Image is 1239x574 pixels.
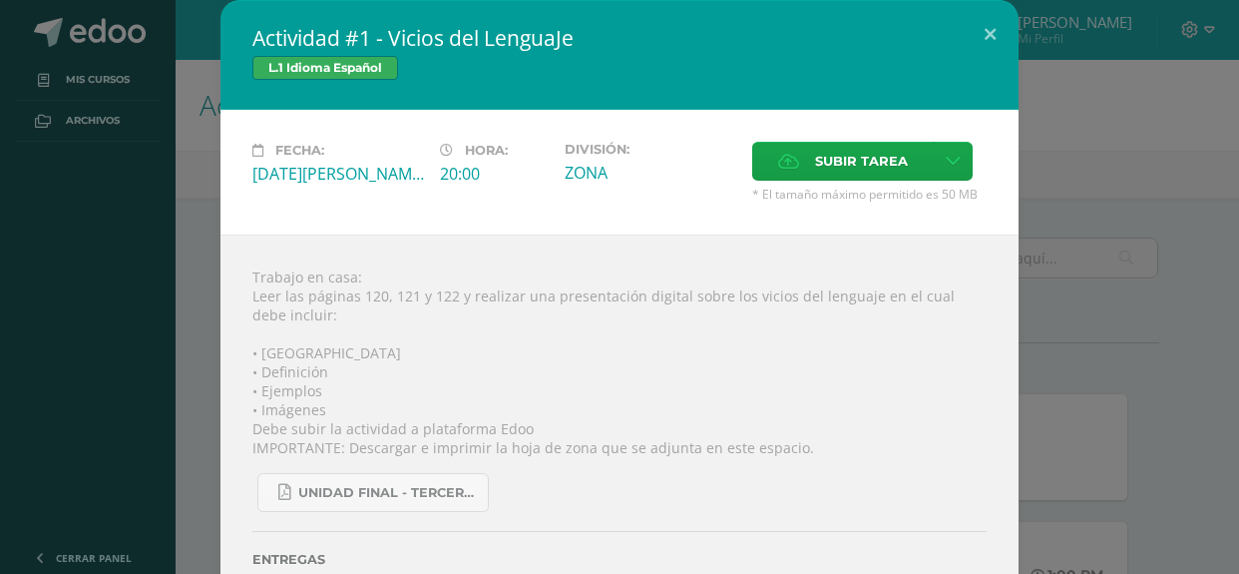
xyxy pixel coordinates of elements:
[298,485,478,501] span: UNIDAD FINAL - TERCERO BASICO A-B-C.pdf
[752,186,987,203] span: * El tamaño máximo permitido es 50 MB
[275,143,324,158] span: Fecha:
[252,56,398,80] span: L.1 Idioma Español
[815,143,908,180] span: Subir tarea
[565,162,736,184] div: ZONA
[252,163,424,185] div: [DATE][PERSON_NAME]
[252,24,987,52] h2: Actividad #1 - Vicios del LenguaJe
[465,143,508,158] span: Hora:
[565,142,736,157] label: División:
[257,473,489,512] a: UNIDAD FINAL - TERCERO BASICO A-B-C.pdf
[440,163,549,185] div: 20:00
[252,552,987,567] label: Entregas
